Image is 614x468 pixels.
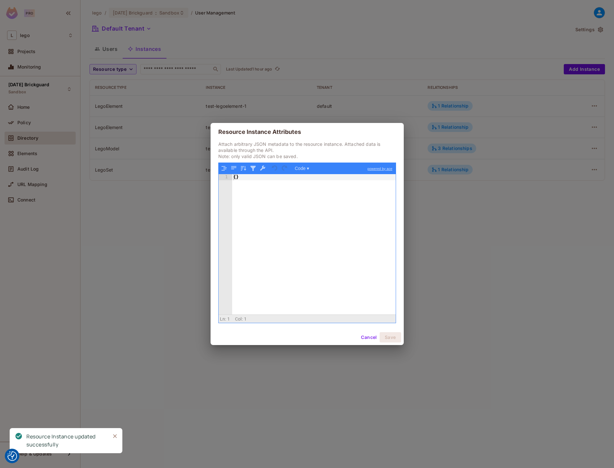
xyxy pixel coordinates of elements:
p: Attach arbitrary JSON metadata to the resource instance. Attached data is available through the A... [218,141,396,159]
button: Format JSON data, with proper indentation and line feeds (Ctrl+I) [220,164,228,173]
button: Save [380,332,401,342]
button: Filter, sort, or transform contents [249,164,257,173]
button: Close [110,431,120,441]
img: Revisit consent button [7,451,17,461]
button: Sort contents [239,164,248,173]
button: Consent Preferences [7,451,17,461]
div: 1 [219,174,232,180]
button: Repair JSON: fix quotes and escape characters, remove comments and JSONP notation, turn JavaScrip... [259,164,267,173]
span: Col: [235,316,243,322]
span: 1 [227,316,230,322]
span: Ln: [220,316,226,322]
button: Undo last action (Ctrl+Z) [271,164,279,173]
h2: Resource Instance Attributes [211,123,404,141]
button: Compact JSON data, remove all whitespaces (Ctrl+Shift+I) [230,164,238,173]
button: Redo (Ctrl+Shift+Z) [280,164,289,173]
button: Code ▾ [293,164,311,173]
a: powered by ace [364,163,395,174]
div: Resource Instance updated successfully [26,433,105,449]
button: Cancel [358,332,379,342]
span: 1 [244,316,247,322]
